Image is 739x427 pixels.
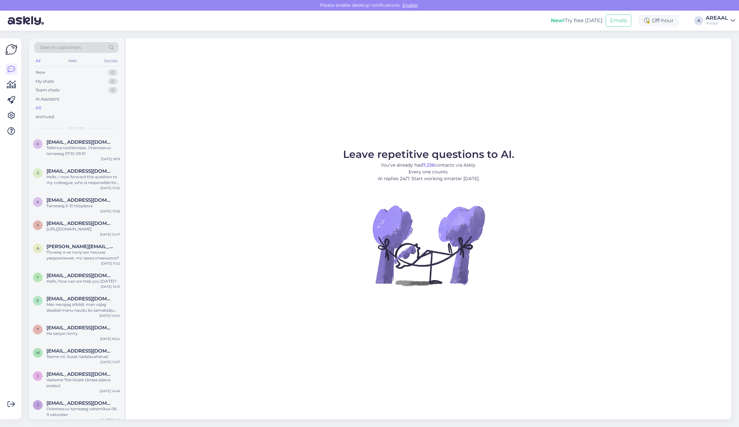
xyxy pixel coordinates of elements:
[46,371,114,377] span: jarveltjessica@gmail.com
[46,325,114,331] span: tanagodun93@gmail.com
[46,400,114,406] span: Jantsusliis@gmail.com
[36,246,39,251] span: a
[100,389,120,393] div: [DATE] 14:46
[46,348,114,354] span: marianneluur@gmail.com
[100,209,120,214] div: [DATE] 13:26
[46,278,120,284] div: Hello, how can we help you [DATE]?
[36,199,39,204] span: k
[67,57,78,65] div: Web
[46,244,114,249] span: aleksandr@beljakov.me
[46,406,120,418] div: Orienteeruv tarneaeg vahemikus 06-11 oktoober
[36,141,39,146] span: k
[46,226,120,232] div: [URL][DOMAIN_NAME]
[694,16,703,25] div: A
[46,249,120,261] div: Почему я не получил письма уведомления, что заказ отменился?
[103,57,119,65] div: Socials
[108,69,117,76] div: 0
[35,69,45,76] div: New
[36,350,40,355] span: m
[108,87,117,93] div: 0
[37,374,39,378] span: j
[37,403,39,407] span: J
[101,284,120,289] div: [DATE] 10:15
[46,220,114,226] span: sashababiy797@gmail.com
[5,44,17,56] img: Askly Logo
[423,162,435,168] b: 7,236
[37,327,39,332] span: t
[68,125,85,131] span: All chats
[34,57,42,65] div: All
[37,170,39,175] span: s
[35,105,41,111] div: All
[46,145,120,157] div: Tellimus töötlemises. Orienteeruv tarneaeg 07.10-09.10
[36,275,39,280] span: y
[400,2,420,8] span: Enable
[46,197,114,203] span: kristikukkur@gmail.com
[46,203,120,209] div: Tarneaeg 5-10 tööpäeva
[101,157,120,161] div: [DATE] 18:19
[606,15,631,27] button: Emails
[343,148,514,160] span: Leave repetitive questions to AI.
[40,44,81,51] span: Search customers
[108,78,117,85] div: 0
[46,174,120,186] div: Hello, I now forward this question to my colleague, who is responsible for this. The reply will b...
[706,21,728,26] div: Areaal
[706,15,728,21] div: AREAAL
[551,17,565,24] b: New!
[706,15,735,26] a: AREAALAreaal
[551,17,603,24] div: Try free [DATE]:
[100,232,120,237] div: [DATE] 12:47
[100,336,120,341] div: [DATE] 16:24
[35,78,54,85] div: My chats
[46,377,120,389] div: Vastame Teie kirjale tänase päeva jooksul
[36,298,39,303] span: e
[639,15,679,26] div: Off-hour
[35,114,54,120] div: Archived
[46,139,114,145] span: kaismartin1@gmail.com
[37,223,39,228] span: s
[101,261,120,266] div: [DATE] 11:22
[35,87,59,93] div: Team chats
[101,418,120,422] div: [DATE] 11:42
[35,96,59,102] div: AI Assistant
[46,273,114,278] span: ylar.truu@mail.ee
[46,296,114,302] span: exit_15@inbox.lv
[46,302,120,313] div: Man nevajag atbildi, man vajag atpakaļ manu naudu ko samaksāju par preci un piegādi kas netika pi...
[370,187,487,303] img: No Chat active
[46,331,120,336] div: На какую почту
[100,186,120,190] div: [DATE] 13:55
[100,360,120,364] div: [DATE] 15:57
[46,168,114,174] span: silver.ratnik@outlook.com
[46,354,120,360] div: Teeme nii. Ilusat nädalavahetust
[343,162,514,182] p: You’ve already had contacts via Askly. Every one counts. AI replies 24/7. Start working smarter [...
[99,313,120,318] div: [DATE] 10:04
